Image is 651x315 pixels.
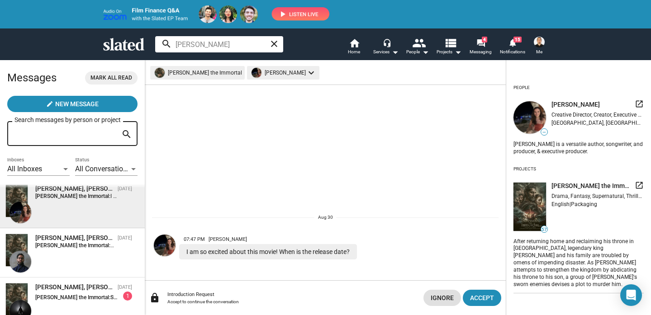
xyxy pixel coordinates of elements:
span: Mark all read [90,73,132,83]
div: Vanesa Gjolaj, Odysseus the Immortal [35,184,114,193]
mat-icon: people [412,36,425,49]
mat-icon: arrow_drop_down [420,47,431,57]
div: Introduction Request [167,291,416,297]
div: 1 [123,291,132,301]
img: Erman Kaplama [534,37,545,47]
button: Mark all read [85,71,138,85]
mat-icon: keyboard_arrow_down [306,67,317,78]
span: Slated surfaced [PERSON_NAME] the Immortal as a match for my Producer interest. I would love to s... [110,294,541,301]
button: Accept [463,290,501,306]
span: 4 [482,37,487,42]
mat-icon: arrow_drop_down [390,47,400,57]
a: 15Notifications [497,38,528,57]
button: Services [370,38,402,57]
mat-icon: create [46,100,53,108]
span: 07:47 PM [184,236,205,242]
div: People [513,81,530,94]
img: Vanesa Gjolaj [10,202,31,223]
span: English [551,201,570,207]
input: Search people and projects [155,36,283,52]
button: Erman KaplamaMe [528,35,550,58]
mat-icon: notifications [508,38,517,47]
mat-icon: headset_mic [383,38,391,47]
span: New Message [55,96,99,112]
h2: Messages [7,67,57,89]
a: Vanesa Gjolaj [152,233,177,261]
div: Open Intercom Messenger [620,284,642,306]
mat-icon: search [121,127,132,141]
a: Home [338,38,370,57]
div: Accept to continue the conversation [167,299,416,304]
div: Services [373,47,399,57]
span: Packaging [571,201,597,207]
span: Drama, Fantasy, Supernatural, Thriller [551,193,643,199]
span: All Conversations [75,165,131,173]
span: [PERSON_NAME] the Immortal [551,182,631,190]
span: — [541,130,547,135]
div: Poya Shohani, Odysseus the Immortal [35,234,114,242]
strong: [PERSON_NAME] the Immortal: [35,294,110,301]
div: Nathan Pratt-Harris, Odysseus the Immortal [35,283,114,291]
img: undefined [513,101,546,134]
span: Ignore [431,290,454,306]
span: 15 [513,37,522,42]
span: | [570,201,571,207]
strong: [PERSON_NAME] the Immortal: [35,242,114,249]
mat-icon: close [269,38,280,49]
mat-icon: lock [149,292,160,303]
img: Odysseus the Immortal [6,185,28,217]
mat-icon: launch [635,181,644,190]
time: [DATE] [118,284,132,290]
strong: [PERSON_NAME] the Immortal: [35,193,110,199]
div: After returning home and reclaiming his throne in [GEOGRAPHIC_DATA], legendary king [PERSON_NAME]... [513,236,644,289]
mat-icon: home [349,38,360,48]
span: [PERSON_NAME] [551,100,600,109]
span: Accept [470,290,494,306]
div: Projects [513,163,536,175]
img: Odysseus the Immortal [6,234,28,266]
span: All Inboxes [7,165,42,173]
time: [DATE] [118,186,132,192]
img: undefined [513,183,546,231]
span: 57 [541,227,547,232]
img: Vanesa Gjolaj [154,235,176,256]
mat-icon: launch [635,99,644,108]
mat-icon: forum [476,39,485,47]
img: undefined [252,68,261,78]
span: Messaging [470,47,492,57]
mat-chip: [PERSON_NAME] [247,66,319,80]
button: Ignore [423,290,461,306]
a: 4Messaging [465,38,497,57]
span: Notifications [500,47,525,57]
mat-icon: arrow_drop_down [452,47,463,57]
div: [GEOGRAPHIC_DATA], [GEOGRAPHIC_DATA], [GEOGRAPHIC_DATA], [GEOGRAPHIC_DATA] [551,120,644,126]
div: I am so excited about this movie! When is the release date? [179,244,357,259]
span: Projects [437,47,461,57]
span: I am so excited about this movie! When is the release date? [110,193,254,199]
img: Poya Shohani [10,251,31,273]
time: [DATE] [118,235,132,241]
span: Home [348,47,360,57]
div: Creative Director, Creator, Executive Producer, Production Manager, Writer (Source Material) [551,112,644,118]
span: [PERSON_NAME] [209,236,247,242]
button: People [402,38,433,57]
button: Projects [433,38,465,57]
span: | [643,193,644,199]
div: People [406,47,429,57]
span: Me [536,47,542,57]
img: promo-live-zoom-ep-team4.png [103,5,329,23]
button: New Message [7,96,138,112]
div: [PERSON_NAME] is a versatile author, songwriter, and producer, & executive producer. [513,139,644,155]
mat-icon: view_list [443,36,456,49]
